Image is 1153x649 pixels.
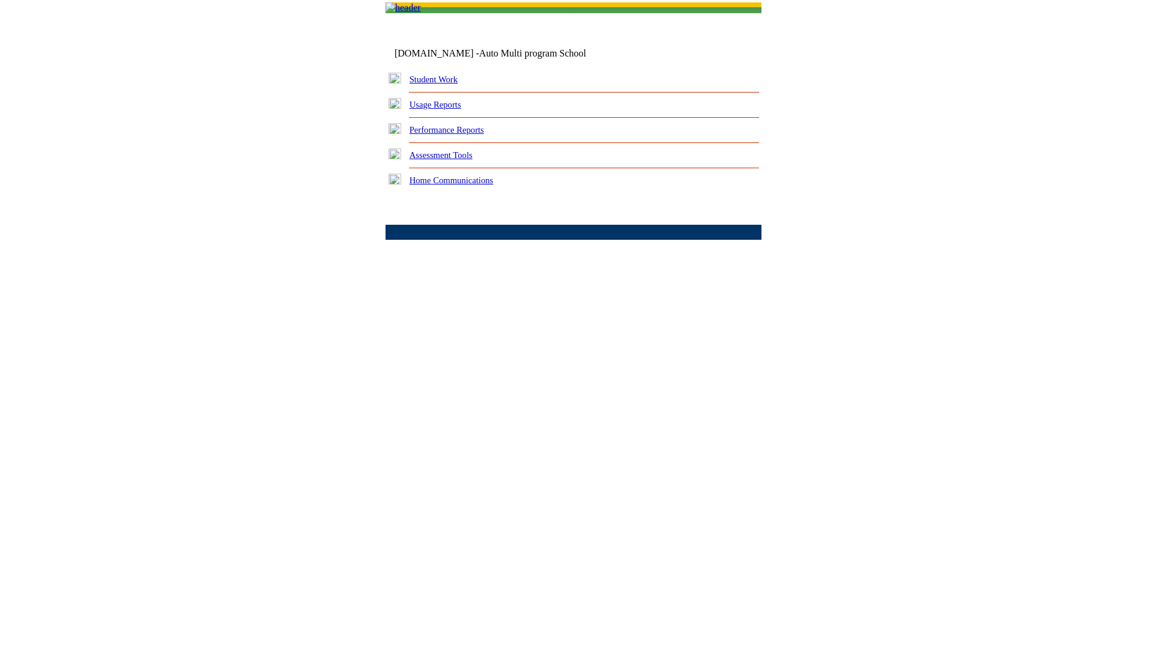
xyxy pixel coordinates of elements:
[479,48,586,58] nobr: Auto Multi program School
[386,2,421,13] img: header
[410,150,473,160] a: Assessment Tools
[389,123,401,134] img: plus.gif
[395,48,616,59] td: [DOMAIN_NAME] -
[410,175,494,185] a: Home Communications
[389,174,401,184] img: plus.gif
[410,75,458,84] a: Student Work
[389,148,401,159] img: plus.gif
[410,100,461,109] a: Usage Reports
[410,125,484,135] a: Performance Reports
[389,98,401,109] img: plus.gif
[389,73,401,84] img: plus.gif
